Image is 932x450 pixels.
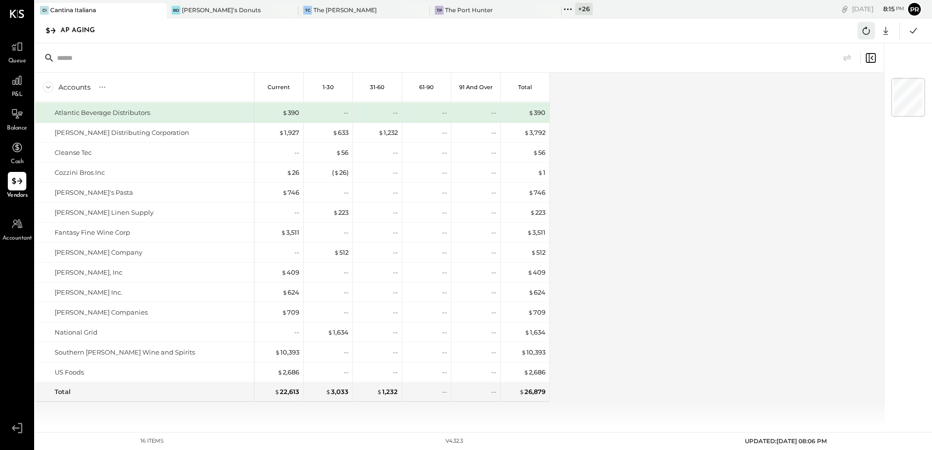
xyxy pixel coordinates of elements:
[446,437,463,445] div: v 4.32.3
[55,148,92,157] div: Cleanse Tec
[442,148,447,157] div: --
[332,129,338,136] span: $
[393,228,398,237] div: --
[281,268,299,277] div: 409
[745,437,827,445] span: UPDATED: [DATE] 08:06 PM
[282,288,288,296] span: $
[12,91,23,99] span: P&L
[527,268,545,277] div: 409
[58,82,91,92] div: Accounts
[294,208,299,217] div: --
[287,168,299,177] div: 26
[393,188,398,197] div: --
[528,288,534,296] span: $
[442,288,447,297] div: --
[275,348,299,357] div: 10,393
[442,387,447,396] div: --
[393,268,398,277] div: --
[274,387,299,396] div: 22,613
[344,188,349,197] div: --
[533,148,545,157] div: 56
[377,387,398,396] div: 1,232
[840,4,850,14] div: copy link
[491,128,496,137] div: --
[531,248,545,257] div: 512
[524,368,545,377] div: 2,686
[282,308,299,317] div: 709
[344,288,349,297] div: --
[442,328,447,337] div: --
[328,328,349,337] div: 1,634
[442,188,447,197] div: --
[40,6,49,15] div: CI
[377,388,382,395] span: $
[282,109,288,116] span: $
[370,84,385,91] p: 31-60
[491,108,496,117] div: --
[491,387,496,396] div: --
[528,188,534,196] span: $
[344,268,349,277] div: --
[282,188,299,197] div: 746
[393,168,398,177] div: --
[328,328,333,336] span: $
[530,208,535,216] span: $
[281,228,299,237] div: 3,511
[55,328,97,337] div: National Grid
[55,308,148,317] div: [PERSON_NAME] Companies
[313,6,377,14] div: The [PERSON_NAME]
[287,169,292,176] span: $
[275,348,280,356] span: $
[491,188,496,197] div: --
[277,368,283,376] span: $
[344,308,349,317] div: --
[393,348,398,357] div: --
[393,208,398,217] div: --
[527,268,533,276] span: $
[491,368,496,377] div: --
[0,172,34,200] a: Vendors
[393,288,398,297] div: --
[7,124,27,133] span: Balance
[279,128,299,137] div: 1,927
[491,308,496,317] div: --
[282,188,288,196] span: $
[60,23,105,38] div: AP Aging
[55,348,195,357] div: Southern [PERSON_NAME] Wine and Spirits
[852,4,904,14] div: [DATE]
[538,168,545,177] div: 1
[0,37,34,66] a: Queue
[333,208,338,216] span: $
[524,328,530,336] span: $
[530,208,545,217] div: 223
[55,387,71,396] div: Total
[7,191,28,200] span: Vendors
[55,208,154,217] div: [PERSON_NAME] Linen Supply
[528,188,545,197] div: 746
[575,3,593,15] div: + 26
[294,248,299,257] div: --
[445,6,493,14] div: The Port Hunter
[491,168,496,177] div: --
[527,228,545,237] div: 3,511
[524,328,545,337] div: 1,634
[491,148,496,157] div: --
[274,388,280,395] span: $
[0,105,34,133] a: Balance
[332,128,349,137] div: 633
[533,149,538,156] span: $
[344,368,349,377] div: --
[172,6,180,15] div: BD
[521,348,545,357] div: 10,393
[518,84,532,91] p: Total
[294,148,299,157] div: --
[528,288,545,297] div: 624
[294,328,299,337] div: --
[55,368,84,377] div: US Foods
[519,388,524,395] span: $
[55,288,122,297] div: [PERSON_NAME] Inc.
[524,129,529,136] span: $
[55,108,150,117] div: Atlantic Beverage Distributors
[344,348,349,357] div: --
[334,248,339,256] span: $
